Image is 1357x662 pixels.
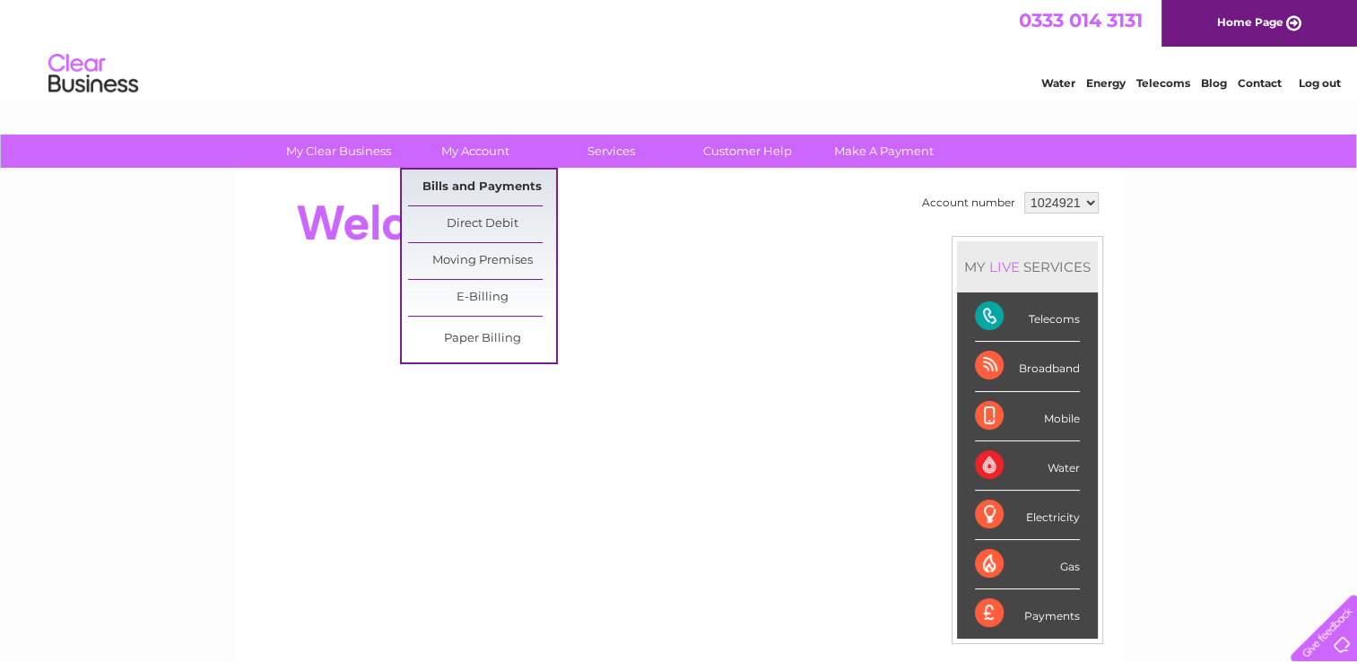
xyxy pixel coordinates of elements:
a: Telecoms [1136,76,1190,90]
a: My Account [401,135,549,168]
div: LIVE [986,258,1023,275]
a: My Clear Business [265,135,413,168]
div: Gas [975,540,1080,589]
a: Make A Payment [810,135,958,168]
a: Water [1041,76,1075,90]
div: Mobile [975,392,1080,441]
img: logo.png [48,47,139,101]
div: Telecoms [975,292,1080,342]
div: Clear Business is a trading name of Verastar Limited (registered in [GEOGRAPHIC_DATA] No. 3667643... [256,10,1103,87]
a: Contact [1238,76,1282,90]
div: MY SERVICES [957,241,1098,292]
a: Direct Debit [408,206,556,242]
a: E-Billing [408,280,556,316]
div: Payments [975,589,1080,638]
a: Log out [1298,76,1340,90]
a: Blog [1201,76,1227,90]
a: Moving Premises [408,243,556,279]
a: Customer Help [674,135,822,168]
div: Electricity [975,491,1080,540]
a: Energy [1086,76,1126,90]
div: Water [975,441,1080,491]
a: 0333 014 3131 [1019,9,1143,31]
div: Broadband [975,342,1080,391]
td: Account number [918,187,1020,218]
a: Bills and Payments [408,170,556,205]
a: Services [537,135,685,168]
a: Paper Billing [408,321,556,357]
